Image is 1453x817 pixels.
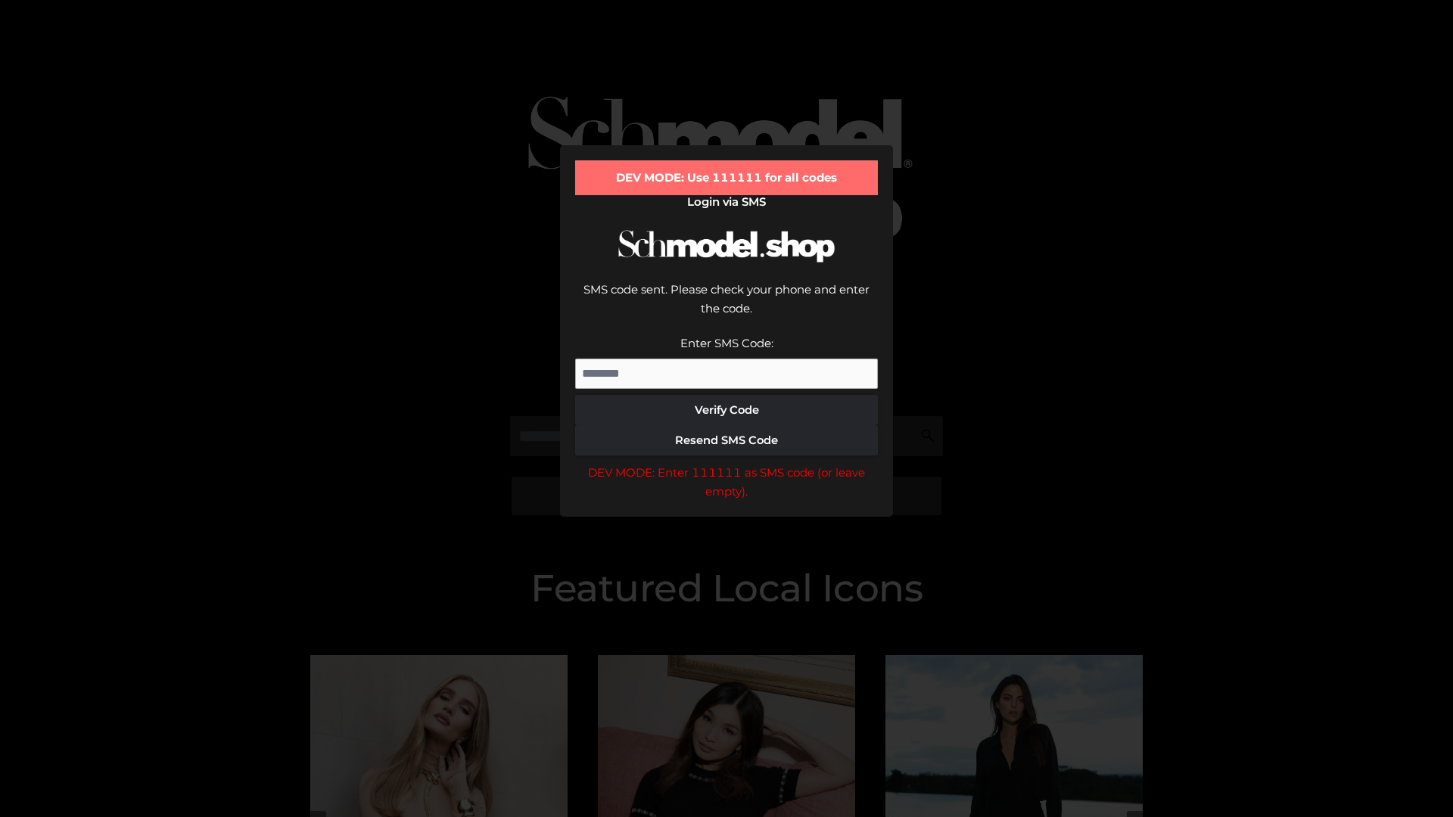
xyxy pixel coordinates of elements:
[680,336,773,350] label: Enter SMS Code:
[575,160,878,195] div: DEV MODE: Use 111111 for all codes
[575,395,878,425] button: Verify Code
[575,280,878,334] div: SMS code sent. Please check your phone and enter the code.
[575,195,878,209] h2: Login via SMS
[575,425,878,455] button: Resend SMS Code
[575,463,878,502] div: DEV MODE: Enter 111111 as SMS code (or leave empty).
[613,216,840,276] img: Schmodel Logo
